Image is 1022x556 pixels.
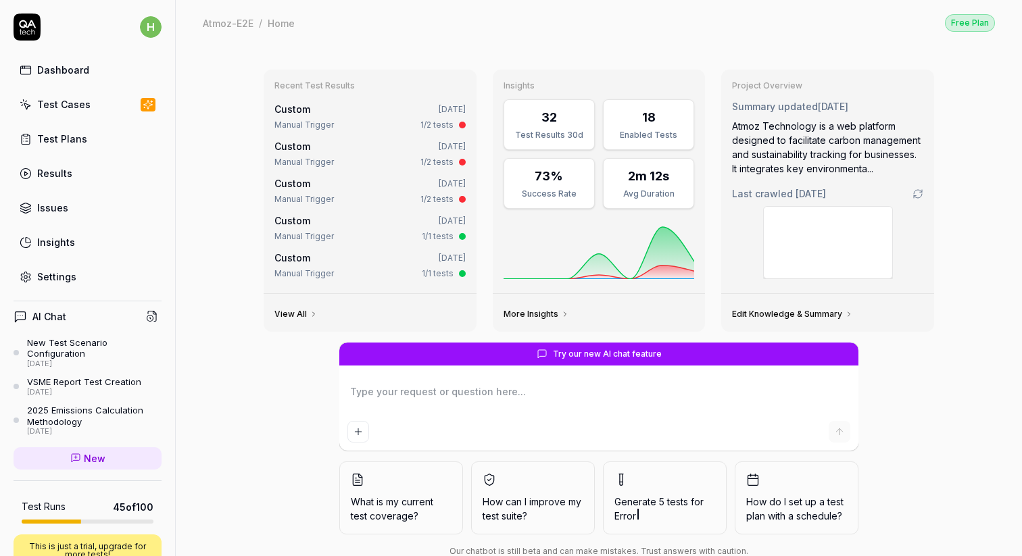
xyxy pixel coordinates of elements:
[274,80,466,91] h3: Recent Test Results
[439,141,466,151] time: [DATE]
[14,160,162,186] a: Results
[512,129,586,141] div: Test Results 30d
[274,215,310,226] span: Custom
[268,16,295,30] div: Home
[14,263,162,290] a: Settings
[27,337,162,359] div: New Test Scenario Configuration
[14,376,162,397] a: VSME Report Test Creation[DATE]
[14,229,162,255] a: Insights
[14,447,162,470] a: New
[14,57,162,83] a: Dashboard
[274,103,310,115] span: Custom
[796,188,826,199] time: [DATE]
[764,207,892,278] img: Screenshot
[274,141,310,152] span: Custom
[612,129,685,141] div: Enabled Tests
[612,188,685,200] div: Avg Duration
[732,186,826,201] span: Last crawled
[541,108,557,126] div: 32
[203,16,253,30] div: Atmoz-E2E
[504,309,569,320] a: More Insights
[259,16,262,30] div: /
[504,80,695,91] h3: Insights
[274,156,334,168] div: Manual Trigger
[84,451,105,465] span: New
[603,461,727,534] button: Generate 5 tests forError
[37,63,89,77] div: Dashboard
[274,193,334,205] div: Manual Trigger
[642,108,656,126] div: 18
[14,91,162,118] a: Test Cases
[37,270,76,284] div: Settings
[14,337,162,368] a: New Test Scenario Configuration[DATE]
[420,193,454,205] div: 1/2 tests
[439,104,466,114] time: [DATE]
[420,119,454,131] div: 1/2 tests
[471,461,595,534] button: How can I improve my test suite?
[347,421,369,443] button: Add attachment
[274,119,334,131] div: Manual Trigger
[27,405,162,427] div: 2025 Emissions Calculation Methodology
[113,500,153,514] span: 45 of 100
[27,359,162,369] div: [DATE]
[553,348,662,360] span: Try our new AI chat feature
[22,501,66,513] h5: Test Runs
[422,268,454,280] div: 1/1 tests
[27,376,141,387] div: VSME Report Test Creation
[14,126,162,152] a: Test Plans
[272,248,468,282] a: Custom[DATE]Manual Trigger1/1 tests
[420,156,454,168] div: 1/2 tests
[439,216,466,226] time: [DATE]
[732,101,818,112] span: Summary updated
[339,461,463,534] button: What is my current test coverage?
[732,309,853,320] a: Edit Knowledge & Summary
[614,510,636,522] span: Error
[32,309,66,324] h4: AI Chat
[272,211,468,245] a: Custom[DATE]Manual Trigger1/1 tests
[272,99,468,134] a: Custom[DATE]Manual Trigger1/2 tests
[274,252,310,263] span: Custom
[945,14,995,32] button: Free Plan
[272,174,468,208] a: Custom[DATE]Manual Trigger1/2 tests
[746,495,847,523] span: How do I set up a test plan with a schedule?
[140,16,162,38] span: h
[27,427,162,436] div: [DATE]
[274,268,334,280] div: Manual Trigger
[735,461,858,534] button: How do I set up a test plan with a schedule?
[37,132,87,146] div: Test Plans
[37,97,91,111] div: Test Cases
[27,388,141,397] div: [DATE]
[512,188,586,200] div: Success Rate
[912,188,923,199] a: Go to crawling settings
[272,136,468,171] a: Custom[DATE]Manual Trigger1/2 tests
[439,178,466,188] time: [DATE]
[140,14,162,41] button: h
[732,119,923,176] div: Atmoz Technology is a web platform designed to facilitate carbon management and sustainability tr...
[37,235,75,249] div: Insights
[732,80,923,91] h3: Project Overview
[614,495,715,523] span: Generate 5 tests for
[274,178,310,189] span: Custom
[14,405,162,436] a: 2025 Emissions Calculation Methodology[DATE]
[37,166,72,180] div: Results
[628,167,669,185] div: 2m 12s
[422,230,454,243] div: 1/1 tests
[37,201,68,215] div: Issues
[274,309,318,320] a: View All
[274,230,334,243] div: Manual Trigger
[535,167,563,185] div: 73%
[818,101,848,112] time: [DATE]
[351,495,452,523] span: What is my current test coverage?
[14,195,162,221] a: Issues
[483,495,583,523] span: How can I improve my test suite?
[439,253,466,263] time: [DATE]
